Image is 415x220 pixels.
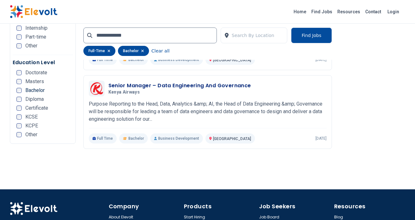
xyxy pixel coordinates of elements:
[16,88,22,93] input: Bachelor
[363,7,384,17] a: Contact
[213,58,251,62] span: [GEOGRAPHIC_DATA]
[335,7,363,17] a: Resources
[334,215,343,220] a: Blog
[150,55,203,65] p: Business Development
[90,82,103,95] img: Kenya Airways
[89,55,117,65] p: Full Time
[89,100,327,123] p: Purpose Reporting to the Head, Data, Analytics &amp; AI, the Head of Data Engineering &amp; Gover...
[25,132,37,137] span: Other
[16,34,22,40] input: Part-time
[25,106,48,111] span: Certificate
[291,7,309,17] a: Home
[108,82,251,89] h3: Senior Manager – Data Engineering And Governance
[16,114,22,119] input: KCSE
[108,89,140,95] span: Kenya Airways
[25,43,37,48] span: Other
[128,136,144,141] span: Bachelor
[13,59,73,66] h5: Education Level
[109,202,180,211] h4: Company
[25,114,38,119] span: KCSE
[184,202,255,211] h4: Products
[384,5,403,18] a: Login
[315,57,327,62] p: [DATE]
[25,70,47,75] span: Doctorate
[16,106,22,111] input: Certificate
[83,46,115,56] div: full-time
[89,133,117,144] p: Full Time
[10,5,57,18] img: Elevolt
[25,123,38,128] span: KCPE
[128,57,144,62] span: Bachelor
[118,46,149,56] div: bachelor
[259,215,279,220] a: Job Board
[25,79,44,84] span: Masters
[25,34,46,40] span: Part-time
[10,202,57,215] img: Elevolt
[152,46,170,56] button: Clear all
[16,132,22,137] input: Other
[16,79,22,84] input: Masters
[16,43,22,48] input: Other
[150,133,203,144] p: Business Development
[109,215,133,220] a: About Elevolt
[315,136,327,141] p: [DATE]
[16,26,22,31] input: Internship
[16,70,22,75] input: Doctorate
[334,202,405,211] h4: Resources
[25,26,48,31] span: Internship
[184,215,205,220] a: Start Hiring
[259,202,330,211] h4: Job Seekers
[16,97,22,102] input: Diploma
[25,97,44,102] span: Diploma
[383,190,415,220] iframe: Chat Widget
[16,123,22,128] input: KCPE
[213,137,251,141] span: [GEOGRAPHIC_DATA]
[89,81,327,144] a: Kenya AirwaysSenior Manager – Data Engineering And GovernanceKenya AirwaysPurpose Reporting to th...
[25,88,45,93] span: Bachelor
[291,27,332,43] button: Find Jobs
[309,7,335,17] a: Find Jobs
